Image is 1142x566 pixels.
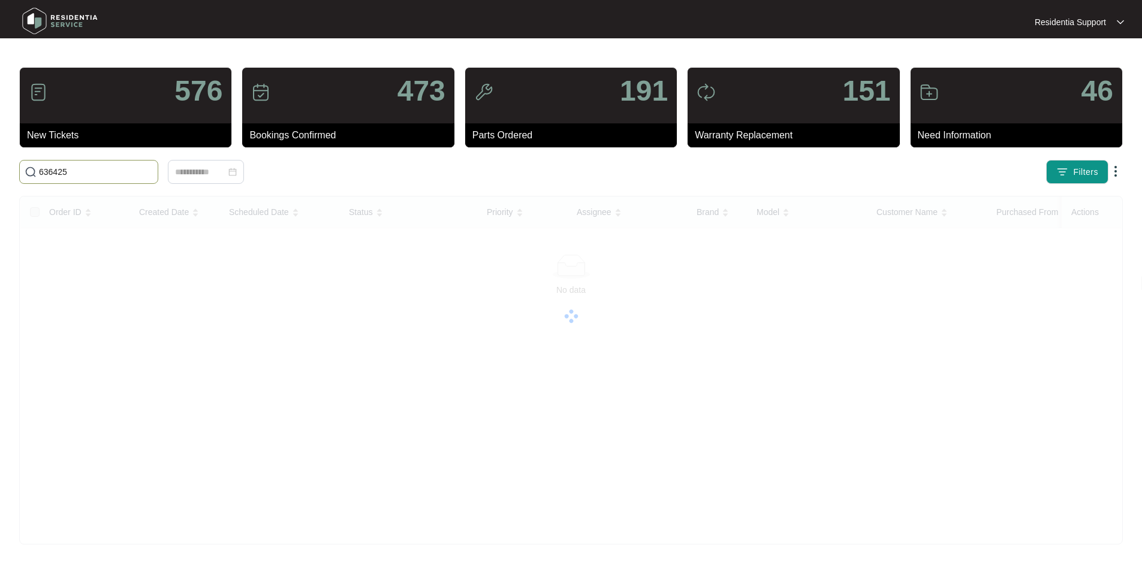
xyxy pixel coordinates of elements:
img: filter icon [1056,166,1068,178]
span: Filters [1073,166,1098,178]
p: 46 [1081,77,1113,105]
p: 151 [842,77,890,105]
p: 473 [397,77,445,105]
img: icon [251,83,270,102]
p: New Tickets [27,128,231,143]
img: dropdown arrow [1117,19,1124,25]
img: dropdown arrow [1108,164,1123,178]
img: icon [920,83,939,102]
p: Residentia Support [1035,16,1106,28]
p: Parts Ordered [472,128,677,143]
p: Warranty Replacement [695,128,899,143]
button: filter iconFilters [1046,160,1108,184]
img: icon [29,83,48,102]
input: Search by Order Id, Assignee Name, Customer Name, Brand and Model [39,165,153,178]
p: Need Information [918,128,1122,143]
img: search-icon [25,166,37,178]
img: icon [697,83,716,102]
p: 191 [620,77,668,105]
p: Bookings Confirmed [249,128,454,143]
img: icon [474,83,493,102]
p: 576 [174,77,222,105]
img: residentia service logo [18,3,102,39]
